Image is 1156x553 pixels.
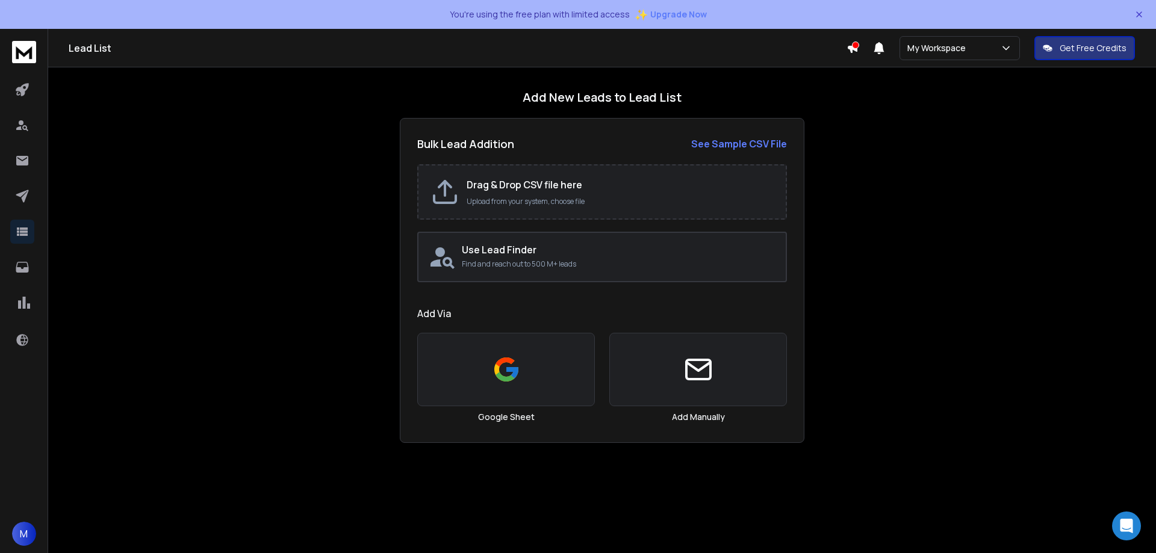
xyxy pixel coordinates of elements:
[1060,42,1126,54] p: Get Free Credits
[635,2,707,26] button: ✨Upgrade Now
[69,41,847,55] h1: Lead List
[691,137,787,151] a: See Sample CSV File
[417,135,514,152] h2: Bulk Lead Addition
[650,8,707,20] span: Upgrade Now
[907,42,971,54] p: My Workspace
[462,243,776,257] h2: Use Lead Finder
[467,178,774,192] h2: Drag & Drop CSV file here
[635,6,648,23] span: ✨
[1034,36,1135,60] button: Get Free Credits
[450,8,630,20] p: You're using the free plan with limited access
[672,411,725,423] h3: Add Manually
[12,522,36,546] button: M
[478,411,535,423] h3: Google Sheet
[12,41,36,63] img: logo
[462,259,776,269] p: Find and reach out to 500 M+ leads
[523,89,682,106] h1: Add New Leads to Lead List
[417,306,787,321] h1: Add Via
[467,197,774,206] p: Upload from your system, choose file
[1112,511,1141,540] div: Open Intercom Messenger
